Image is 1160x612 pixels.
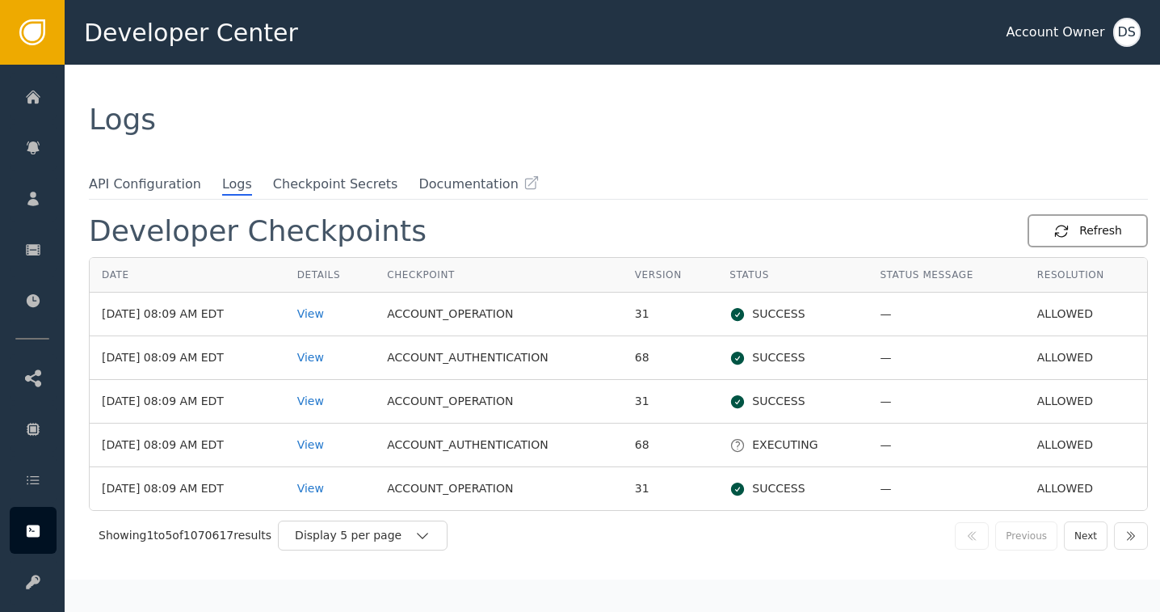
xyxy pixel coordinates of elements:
td: ACCOUNT_OPERATION [375,467,623,510]
div: View [297,306,364,323]
div: Refresh [1053,222,1122,239]
td: 31 [623,467,717,510]
span: API Configuration [89,175,201,194]
div: EXECUTING [729,437,855,454]
div: View [297,437,364,454]
div: Version [635,268,705,282]
td: [DATE] 08:09 AM EDT [90,293,285,336]
td: ALLOWED [1025,293,1147,336]
span: Developer Center [84,15,298,51]
td: ACCOUNT_AUTHENTICATION [375,336,623,380]
div: Checkpoint [387,268,611,282]
div: SUCCESS [729,349,855,366]
td: ACCOUNT_AUTHENTICATION [375,424,623,467]
td: — [868,293,1024,336]
div: Showing 1 to 5 of 1070617 results [99,527,271,544]
td: 31 [623,293,717,336]
div: Status [729,268,855,282]
div: View [297,480,364,497]
span: Documentation [418,175,518,194]
div: SUCCESS [729,393,855,410]
div: Date [102,268,273,282]
td: ALLOWED [1025,424,1147,467]
td: [DATE] 08:09 AM EDT [90,336,285,380]
span: Logs [89,103,156,136]
div: Display 5 per page [295,527,414,544]
div: SUCCESS [729,480,855,497]
td: 68 [623,336,717,380]
span: Checkpoint Secrets [273,175,398,194]
div: Status Message [880,268,1012,282]
td: — [868,336,1024,380]
td: [DATE] 08:09 AM EDT [90,424,285,467]
td: — [868,424,1024,467]
div: Details [297,268,364,282]
td: — [868,467,1024,510]
td: [DATE] 08:09 AM EDT [90,467,285,510]
div: Developer Checkpoints [89,217,427,246]
button: Display 5 per page [278,521,448,551]
div: View [297,393,364,410]
div: Account Owner [1007,23,1105,42]
td: ALLOWED [1025,467,1147,510]
td: ALLOWED [1025,380,1147,424]
td: ACCOUNT_OPERATION [375,293,623,336]
td: [DATE] 08:09 AM EDT [90,380,285,424]
button: Next [1064,521,1107,551]
div: View [297,349,364,366]
button: Refresh [1028,214,1148,247]
div: Resolution [1037,268,1135,282]
td: — [868,380,1024,424]
button: DS [1113,18,1141,47]
td: 68 [623,424,717,467]
div: SUCCESS [729,306,855,323]
span: Logs [222,175,252,196]
td: 31 [623,380,717,424]
a: Documentation [418,175,539,194]
td: ACCOUNT_OPERATION [375,380,623,424]
td: ALLOWED [1025,336,1147,380]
